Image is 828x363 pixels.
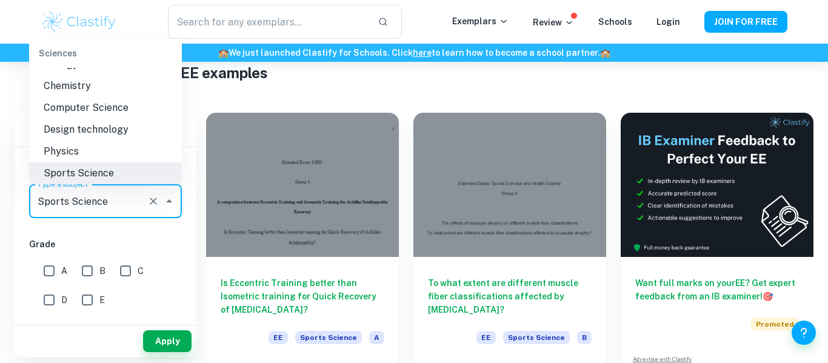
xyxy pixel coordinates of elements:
span: A [369,331,384,344]
a: here [413,48,432,58]
span: Sports Science [295,331,362,344]
span: EE [269,331,288,344]
button: JOIN FOR FREE [704,11,787,33]
a: Login [656,17,680,27]
button: Close [161,193,178,210]
span: 🎯 [763,291,773,301]
li: Chemistry [29,75,182,97]
h6: Grade [29,238,182,251]
li: Design technology [29,119,182,141]
h6: Filter exemplars [15,113,196,147]
input: Search for any exemplars... [168,5,368,39]
li: Sports Science [29,162,182,184]
span: Promoted [751,318,799,331]
span: B [577,331,592,344]
li: Physics [29,141,182,162]
p: Review [533,16,574,29]
span: C [138,264,144,278]
button: Clear [145,193,162,210]
a: Schools [598,17,632,27]
img: Thumbnail [621,113,813,257]
li: Computer Science [29,97,182,119]
h1: IB Sports Science EE examples [55,62,773,84]
button: Apply [143,330,192,352]
span: B [99,264,105,278]
h6: Is Eccentric Training better than Isometric training for Quick Recovery of [MEDICAL_DATA]? [221,276,384,316]
h6: To what extent are different muscle fiber classifications affected by [MEDICAL_DATA]? [428,276,592,316]
span: EE [476,331,496,344]
h6: Want full marks on your EE ? Get expert feedback from an IB examiner! [635,276,799,303]
p: Exemplars [452,15,509,28]
h6: We just launched Clastify for Schools. Click to learn how to become a school partner. [2,46,826,59]
span: Sports Science [503,331,570,344]
div: Sciences [29,39,182,68]
button: Help and Feedback [792,321,816,345]
img: Clastify logo [41,10,118,34]
span: D [61,293,67,307]
span: A [61,264,67,278]
span: 🏫 [600,48,610,58]
span: E [99,293,105,307]
span: 🏫 [218,48,229,58]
